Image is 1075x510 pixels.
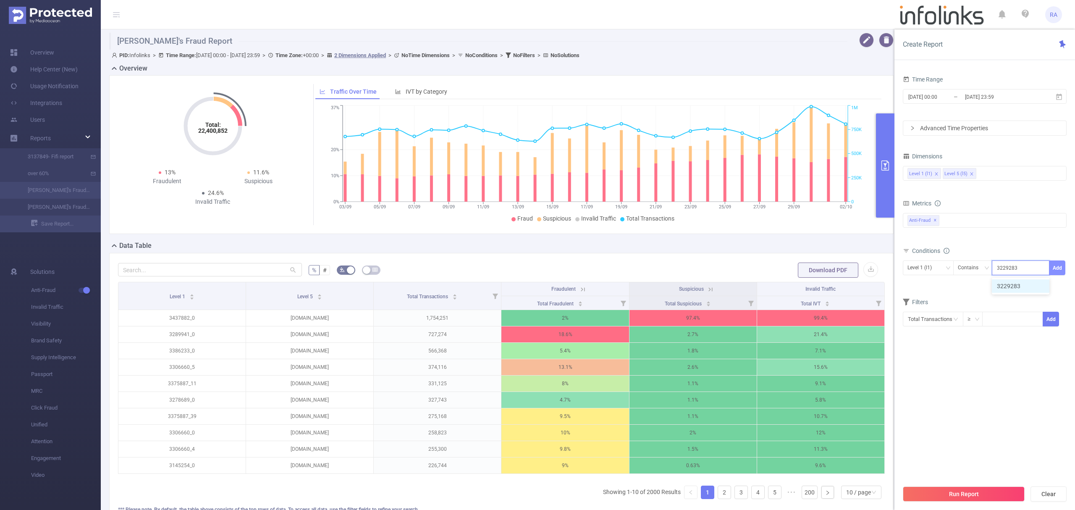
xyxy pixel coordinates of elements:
i: Filter menu [489,282,501,310]
a: Help Center (New) [10,61,78,78]
p: 3289941_0 [118,326,246,342]
div: Sort [189,293,194,298]
span: Fraudulent [551,286,576,292]
span: 11.6% [253,169,269,176]
a: over 60% [17,165,91,182]
p: 5.4% [501,343,629,359]
tspan: 15/09 [546,204,558,210]
div: Sort [317,293,322,298]
p: [DOMAIN_NAME] [246,392,373,408]
i: icon: caret-down [317,296,322,299]
p: [DOMAIN_NAME] [246,343,373,359]
b: PID: [119,52,129,58]
p: 3145254_0 [118,457,246,473]
span: ✕ [933,216,937,226]
a: 2 [718,486,731,499]
p: 3437882_0 [118,310,246,326]
span: Suspicious [543,215,571,222]
i: icon: caret-down [453,296,457,299]
p: 10.7% [757,408,884,424]
p: 18.6% [501,326,629,342]
a: 200 [802,486,817,499]
p: [DOMAIN_NAME] [246,326,373,342]
tspan: 250K [851,175,862,181]
span: Level 5 [297,294,314,300]
span: Brand Safety [31,332,101,349]
tspan: 0% [333,199,339,205]
input: Start date [907,91,975,103]
tspan: 22,400,852 [198,127,228,134]
tspan: 1M [851,105,858,111]
tspan: 19/09 [615,204,627,210]
span: > [319,52,327,58]
i: icon: line-chart [320,89,325,95]
tspan: 29/09 [788,204,800,210]
span: # [323,267,327,273]
li: Level 1 (l1) [907,168,941,179]
span: Video [31,467,101,484]
tspan: 750K [851,127,862,132]
span: Passport [31,366,101,383]
button: Run Report [903,486,1025,502]
tspan: 500K [851,151,862,157]
p: 9% [501,457,629,473]
i: icon: caret-down [190,296,194,299]
tspan: 02/10 [839,204,852,210]
span: > [260,52,268,58]
b: Time Zone: [275,52,303,58]
span: RA [1050,6,1057,23]
span: Filters [903,299,928,305]
p: 2% [501,310,629,326]
p: 4.7% [501,392,629,408]
div: Level 1 (l1) [909,168,932,179]
span: > [386,52,394,58]
p: 2% [629,425,757,441]
p: 1.1% [629,408,757,424]
p: [DOMAIN_NAME] [246,310,373,326]
p: 7.1% [757,343,884,359]
span: > [450,52,458,58]
i: icon: caret-up [453,293,457,295]
span: > [535,52,543,58]
span: Level 1 [170,294,186,300]
p: 226,744 [374,457,501,473]
i: icon: caret-up [317,293,322,295]
div: Level 5 (l5) [944,168,967,179]
p: 1.1% [629,376,757,392]
li: 1 [701,486,714,499]
a: Overview [10,44,54,61]
tspan: 09/09 [443,204,455,210]
a: 4 [752,486,764,499]
div: icon: rightAdvanced Time Properties [903,121,1066,135]
i: icon: info-circle [944,248,949,254]
p: [DOMAIN_NAME] [246,359,373,375]
img: Protected Media [9,7,92,24]
a: 3 [735,486,747,499]
i: icon: user [112,53,119,58]
p: 2.7% [629,326,757,342]
button: Add [1049,260,1065,275]
li: Showing 1-10 of 2000 Results [603,486,681,499]
span: Total Transactions [407,294,449,300]
p: 15.6% [757,359,884,375]
span: Infolinks [DATE] 00:00 - [DATE] 23:59 +00:00 [112,52,579,58]
i: Filter menu [873,296,884,310]
tspan: 13/09 [511,204,524,210]
tspan: 20% [331,147,339,152]
i: icon: left [688,490,693,495]
tspan: 27/09 [753,204,765,210]
span: IVT by Category [406,88,447,95]
li: 3 [734,486,748,499]
div: ≥ [967,312,976,326]
li: 2 [718,486,731,499]
span: % [312,267,316,273]
tspan: 23/09 [684,204,696,210]
p: 3306660_4 [118,441,246,457]
span: Anti-Fraud [31,282,101,299]
u: 2 Dimensions Applied [334,52,386,58]
span: Engagement [31,450,101,467]
i: icon: caret-up [706,300,711,302]
span: Invalid Traffic [805,286,836,292]
span: Dimensions [903,153,942,160]
span: Traffic Over Time [330,88,377,95]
